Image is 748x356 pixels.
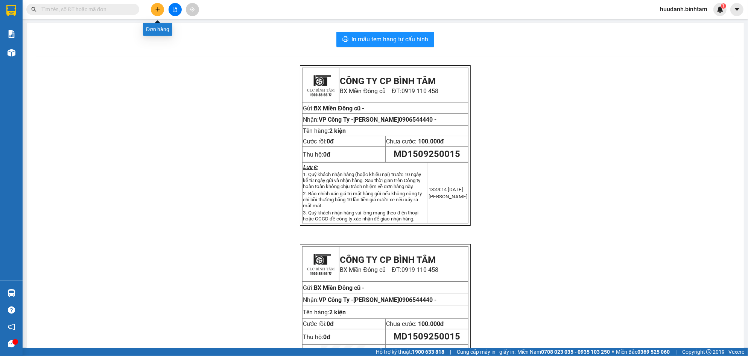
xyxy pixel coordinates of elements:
[303,172,421,189] span: 1. Quý khách nhận hàng (hoặc khiếu nại) trước 10 ngày kể từ ngày gửi và nhận hàng. Sau thời gian ...
[517,348,610,356] span: Miền Nam
[329,127,346,134] span: 2 kiện
[172,7,178,12] span: file-add
[637,349,670,355] strong: 0369 525 060
[376,348,444,356] span: Hỗ trợ kỹ thuật:
[399,116,436,123] span: 0906544440 -
[303,296,436,303] span: Nhận:
[186,3,199,16] button: aim
[401,87,438,95] span: 0919 110 458
[143,23,172,36] div: Đơn hàng
[314,105,364,112] span: BX Miền Đông cũ -
[351,35,428,44] span: In mẫu tem hàng tự cấu hình
[616,348,670,356] span: Miền Bắc
[401,266,438,273] span: 0919 110 458
[303,191,422,208] span: 2. Bảo chính xác giá trị mặt hàng gửi nếu không công ty chỉ bồi thường bằng 10 lần tiền giá cước ...
[706,349,712,354] span: copyright
[340,87,438,95] span: BX Miền Đông cũ ĐT:
[329,309,346,316] span: 2 kiện
[336,32,434,47] button: printerIn mẫu tem hàng tự cấu hình
[303,138,334,145] span: Cước rồi:
[303,127,346,134] span: Tên hàng:
[8,49,15,57] img: warehouse-icon
[730,3,743,16] button: caret-down
[303,164,318,170] strong: Lưu ý:
[303,151,330,158] span: Thu hộ:
[429,187,463,192] span: 13:49:14 [DATE]
[394,149,460,159] span: MD1509250015
[654,5,713,14] span: huudanh.binhtam
[303,333,330,341] span: Thu hộ:
[303,105,314,112] span: Gửi:
[734,6,740,13] span: caret-down
[717,6,724,13] img: icon-new-feature
[8,306,15,314] span: question-circle
[353,116,436,123] span: [PERSON_NAME]
[418,320,444,327] span: 100.000đ
[399,296,436,303] span: 0906544440 -
[429,194,468,199] span: [PERSON_NAME]
[340,255,436,265] strong: CÔNG TY CP BÌNH TÂM
[386,138,444,145] span: Chưa cước:
[394,331,460,342] span: MD1509250015
[303,309,346,316] span: Tên hàng:
[8,289,15,297] img: warehouse-icon
[342,36,348,43] span: printer
[327,320,334,327] span: 0đ
[721,3,726,9] sup: 1
[6,5,16,16] img: logo-vxr
[612,350,614,353] span: ⚪️
[319,296,436,303] span: VP Công Ty -
[303,116,436,123] span: Nhận:
[386,320,444,327] span: Chưa cước:
[450,348,451,356] span: |
[169,3,182,16] button: file-add
[314,284,364,291] span: BX Miền Đông cũ -
[418,138,444,145] span: 100.000đ
[675,348,677,356] span: |
[340,76,436,86] strong: CÔNG TY CP BÌNH TÂM
[353,296,436,303] span: [PERSON_NAME]
[8,30,15,38] img: solution-icon
[327,138,334,145] span: 0đ
[31,7,36,12] span: search
[303,320,334,327] span: Cước rồi:
[541,349,610,355] strong: 0708 023 035 - 0935 103 250
[323,151,330,158] strong: 0đ
[340,266,438,273] span: BX Miền Đông cũ ĐT:
[304,247,338,281] img: logo
[303,284,364,291] span: Gửi:
[323,333,330,341] strong: 0đ
[412,349,444,355] strong: 1900 633 818
[722,3,725,9] span: 1
[303,210,418,222] span: 3. Quý khách nhận hàng vui lòng mang theo điện thoại hoặc CCCD đề công ty xác nhận để giao nhận h...
[319,116,436,123] span: VP Công Ty -
[151,3,164,16] button: plus
[457,348,515,356] span: Cung cấp máy in - giấy in:
[8,323,15,330] span: notification
[8,340,15,347] span: message
[304,68,338,102] img: logo
[41,5,130,14] input: Tìm tên, số ĐT hoặc mã đơn
[155,7,160,12] span: plus
[190,7,195,12] span: aim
